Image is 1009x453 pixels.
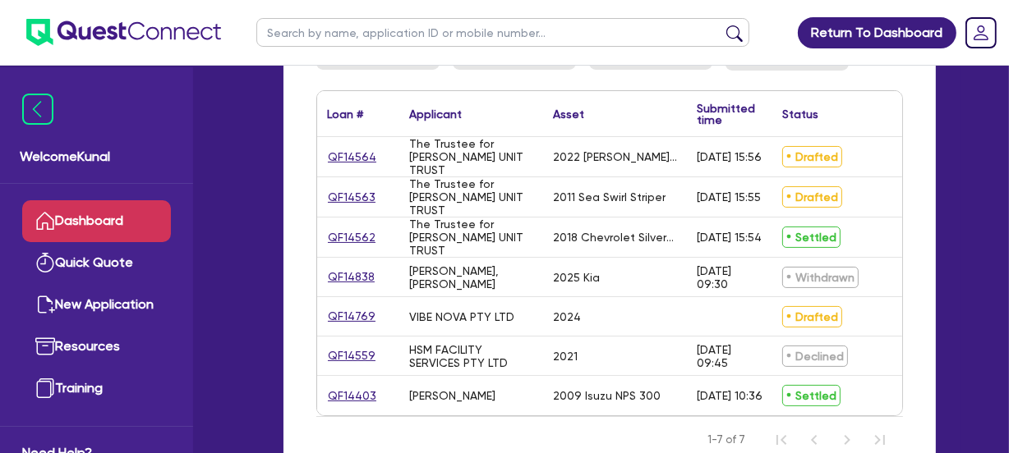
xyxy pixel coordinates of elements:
[409,108,462,120] div: Applicant
[327,268,375,286] a: QF14838
[22,284,171,326] a: New Application
[782,146,842,167] span: Drafted
[327,228,376,247] a: QF14562
[782,385,841,406] span: Settled
[553,350,578,363] div: 2021
[256,18,749,47] input: Search by name, application ID or mobile number...
[782,108,818,120] div: Status
[409,310,514,323] div: VIBE NOVA PTY LTD
[697,150,762,163] div: [DATE] 15:56
[327,346,376,365] a: QF14559
[35,378,55,398] img: training
[327,148,377,167] a: QF14564
[697,264,763,291] div: [DATE] 09:30
[553,108,584,120] div: Asset
[553,231,677,244] div: 2018 Chevrolet Silverado LTZ
[782,186,842,208] span: Drafted
[697,343,763,369] div: [DATE] 09:45
[697,103,755,126] div: Submitted time
[409,389,495,402] div: [PERSON_NAME]
[697,389,763,402] div: [DATE] 10:36
[22,368,171,410] a: Training
[782,345,848,367] span: Declined
[798,17,956,48] a: Return To Dashboard
[327,188,376,207] a: QF14563
[35,253,55,272] img: quick-quote
[409,264,533,291] div: [PERSON_NAME], [PERSON_NAME]
[697,190,761,204] div: [DATE] 15:55
[409,217,533,257] div: The Trustee for [PERSON_NAME] UNIT TRUST
[20,147,173,167] span: Welcome Kunal
[22,242,171,284] a: Quick Quote
[22,94,53,125] img: icon-menu-close
[553,389,661,402] div: 2009 Isuzu NPS 300
[782,306,842,327] span: Drafted
[22,200,171,242] a: Dashboard
[553,271,600,284] div: 2025 Kia
[782,226,841,248] span: Settled
[553,150,677,163] div: 2022 [PERSON_NAME] R44 RAVEN
[553,310,581,323] div: 2024
[409,137,533,176] div: The Trustee for [PERSON_NAME] UNIT TRUST
[22,326,171,368] a: Resources
[960,11,1002,54] a: Dropdown toggle
[327,108,363,120] div: Loan #
[26,19,221,46] img: quest-connect-logo-blue
[35,336,55,356] img: resources
[327,307,376,326] a: QF14769
[409,177,533,217] div: The Trustee for [PERSON_NAME] UNIT TRUST
[409,343,533,369] div: HSM FACILITY SERVICES PTY LTD
[707,432,745,448] span: 1-7 of 7
[782,267,859,288] span: Withdrawn
[35,295,55,314] img: new-application
[553,190,666,204] div: 2011 Sea Swirl Striper
[697,231,762,244] div: [DATE] 15:54
[327,387,377,405] a: QF14403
